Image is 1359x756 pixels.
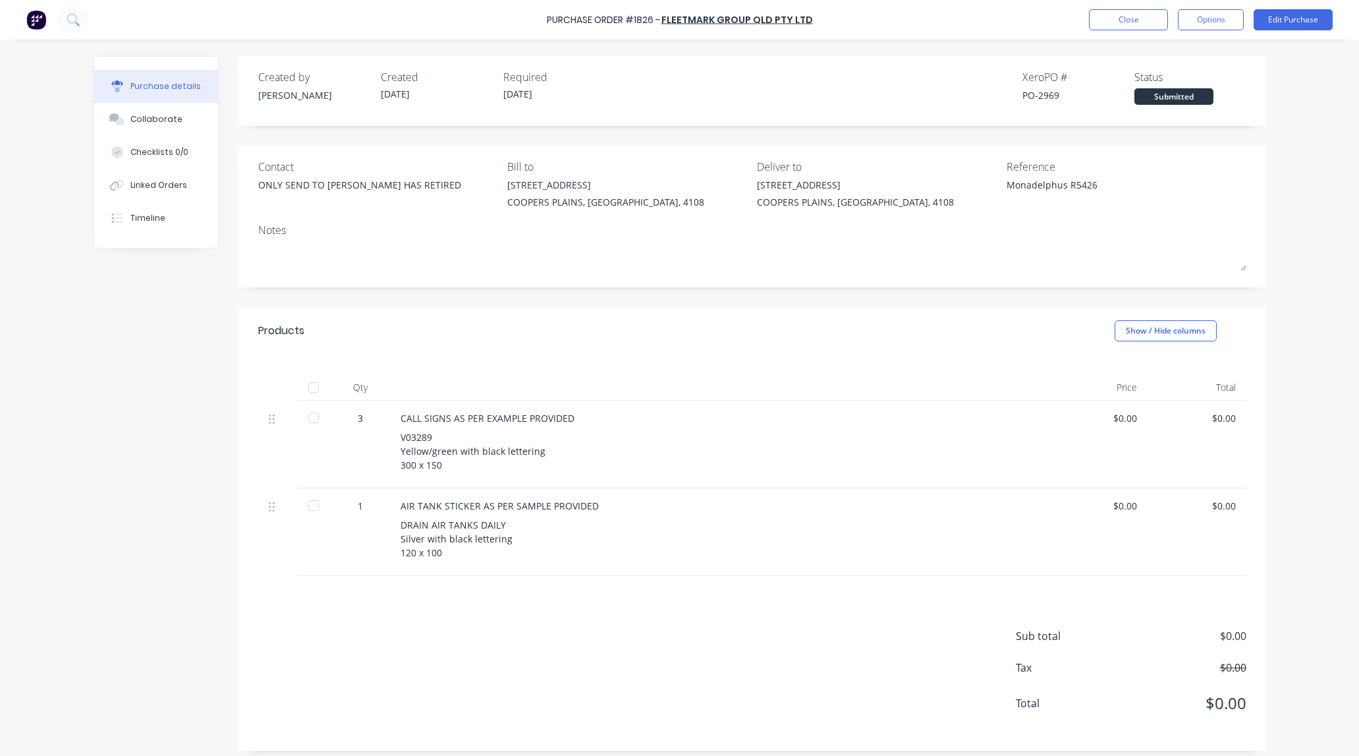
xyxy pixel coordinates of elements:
[258,88,370,102] div: [PERSON_NAME]
[26,10,46,30] img: Factory
[94,136,218,169] button: Checklists 0/0
[94,103,218,136] button: Collaborate
[757,159,997,175] div: Deliver to
[94,169,218,202] button: Linked Orders
[1134,88,1213,105] div: Submitted
[507,178,704,192] div: [STREET_ADDRESS]
[341,411,379,425] div: 3
[258,159,498,175] div: Contact
[401,411,1038,425] div: CALL SIGNS AS PER EXAMPLE PROVIDED
[757,178,954,192] div: [STREET_ADDRESS]
[757,195,954,209] div: COOPERS PLAINS, [GEOGRAPHIC_DATA], 4108
[341,499,379,513] div: 1
[1148,374,1246,401] div: Total
[1059,499,1137,513] div: $0.00
[1115,660,1246,676] span: $0.00
[258,69,370,85] div: Created by
[1254,9,1333,30] button: Edit Purchase
[1115,628,1246,644] span: $0.00
[130,113,182,125] div: Collaborate
[94,202,218,235] button: Timeline
[1115,320,1217,341] button: Show / Hide columns
[1158,499,1236,513] div: $0.00
[401,499,1038,513] div: AIR TANK STICKER AS PER SAMPLE PROVIDED
[1178,9,1244,30] button: Options
[381,69,493,85] div: Created
[258,178,461,192] div: ONLY SEND TO [PERSON_NAME] HAS RETIRED
[1049,374,1148,401] div: Price
[1059,411,1137,425] div: $0.00
[258,323,304,339] div: Products
[661,13,813,26] a: Fleetmark Group Qld Pty Ltd
[503,69,615,85] div: Required
[94,70,218,103] button: Purchase details
[1016,660,1115,676] span: Tax
[1158,411,1236,425] div: $0.00
[1134,69,1246,85] div: Status
[401,518,1038,560] div: DRAIN AIR TANKS DAILY Silver with black lettering 120 x 100
[1007,178,1171,208] textarea: Monadelphus R5426
[1016,695,1115,711] span: Total
[258,222,1246,238] div: Notes
[130,179,187,191] div: Linked Orders
[331,374,390,401] div: Qty
[507,159,747,175] div: Bill to
[130,212,165,224] div: Timeline
[1022,88,1134,102] div: PO-2969
[1016,628,1115,644] span: Sub total
[547,13,660,27] div: Purchase Order #1826 -
[1022,69,1134,85] div: Xero PO #
[507,195,704,209] div: COOPERS PLAINS, [GEOGRAPHIC_DATA], 4108
[130,146,188,158] div: Checklists 0/0
[401,430,1038,472] div: V03289 Yellow/green with black lettering 300 x 150
[1089,9,1168,30] button: Close
[130,80,201,92] div: Purchase details
[1115,691,1246,715] span: $0.00
[1007,159,1246,175] div: Reference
